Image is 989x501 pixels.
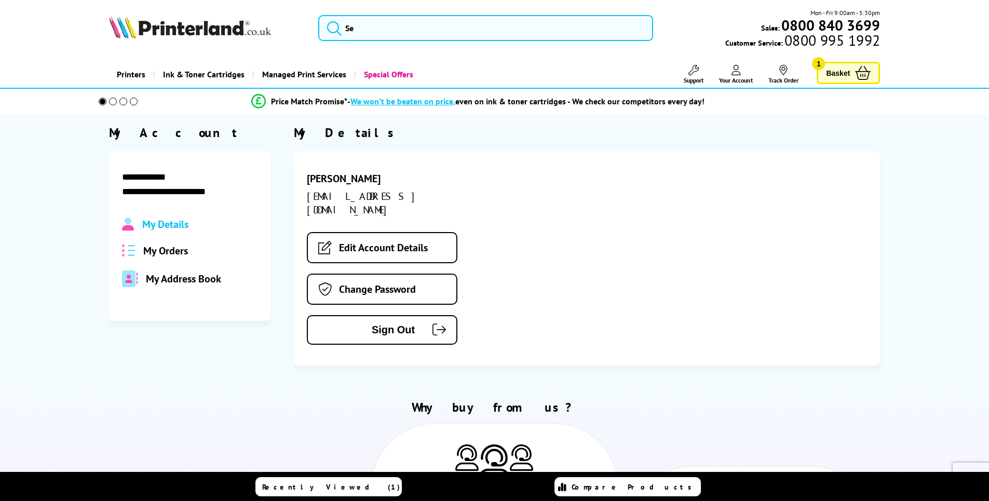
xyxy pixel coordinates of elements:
a: Your Account [719,65,753,84]
span: My Details [142,218,188,231]
span: Mon - Fri 9:00am - 5:30pm [810,8,880,18]
a: Track Order [768,65,798,84]
span: Basket [826,66,850,80]
a: Managed Print Services [252,61,354,88]
img: Printer Experts [510,444,533,471]
span: Sign Out [323,324,415,336]
a: Special Offers [354,61,421,88]
img: Printer Experts [479,444,510,480]
a: Recently Viewed (1) [255,477,402,496]
span: We won’t be beaten on price, [350,96,455,106]
a: Printerland Logo [109,16,306,40]
div: [EMAIL_ADDRESS][DOMAIN_NAME] [307,189,492,216]
a: Basket 1 [817,62,880,84]
img: Printerland Logo [109,16,271,38]
a: Edit Account Details [307,232,457,263]
span: My Orders [143,244,188,258]
span: Compare Products [572,482,697,492]
button: Sign Out [307,315,457,345]
span: My Address Book [146,272,221,286]
li: modal_Promise [85,92,872,111]
a: Printers [109,61,153,88]
span: 1 [812,57,825,70]
span: Recently Viewed (1) [262,482,400,492]
div: My Details [294,125,880,141]
a: Ink & Toner Cartridges [153,61,252,88]
span: Sales: [761,23,780,33]
img: all-order.svg [122,245,136,256]
input: Se [318,15,653,41]
div: - even on ink & toner cartridges - We check our competitors every day! [347,96,705,106]
span: Support [684,76,703,84]
a: Support [684,65,703,84]
a: Compare Products [554,477,701,496]
span: Your Account [719,76,753,84]
a: Change Password [307,274,457,305]
h2: Why buy from us? [109,399,880,415]
span: Customer Service: [725,35,880,48]
span: Ink & Toner Cartridges [163,61,245,88]
span: 0800 995 1992 [783,35,880,45]
span: Price Match Promise* [271,96,347,106]
div: [PERSON_NAME] [307,172,492,185]
img: Profile.svg [122,218,134,231]
img: address-book-duotone-solid.svg [122,270,138,287]
img: Printer Experts [455,444,479,471]
b: 0800 840 3699 [781,16,880,35]
div: My Account [109,125,271,141]
a: 0800 840 3699 [780,20,880,30]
